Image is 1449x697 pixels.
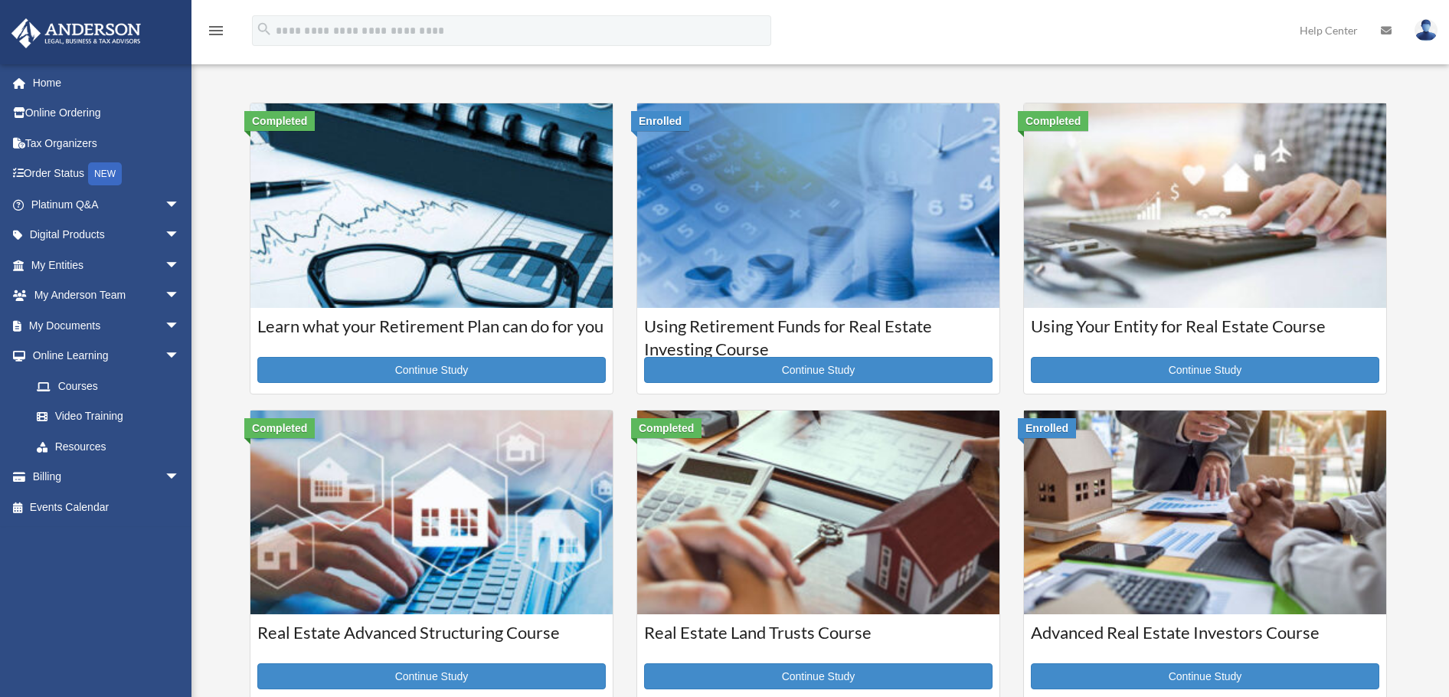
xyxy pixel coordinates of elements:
div: Completed [1018,111,1088,131]
h3: Using Retirement Funds for Real Estate Investing Course [644,315,993,353]
div: Completed [244,111,315,131]
div: Enrolled [1018,418,1076,438]
a: Events Calendar [11,492,203,522]
a: Continue Study [257,357,606,383]
img: Anderson Advisors Platinum Portal [7,18,146,48]
img: User Pic [1415,19,1438,41]
span: arrow_drop_down [165,220,195,251]
i: menu [207,21,225,40]
a: Digital Productsarrow_drop_down [11,220,203,250]
a: Online Ordering [11,98,203,129]
div: Completed [631,418,702,438]
a: Platinum Q&Aarrow_drop_down [11,189,203,220]
a: Video Training [21,401,203,432]
span: arrow_drop_down [165,280,195,312]
div: Completed [244,418,315,438]
a: Resources [21,431,203,462]
a: Online Learningarrow_drop_down [11,341,203,371]
a: My Documentsarrow_drop_down [11,310,203,341]
span: arrow_drop_down [165,341,195,372]
a: Continue Study [1031,357,1379,383]
h3: Advanced Real Estate Investors Course [1031,621,1379,659]
h3: Real Estate Advanced Structuring Course [257,621,606,659]
a: menu [207,27,225,40]
a: Home [11,67,203,98]
a: Tax Organizers [11,128,203,159]
a: Continue Study [257,663,606,689]
a: Continue Study [644,663,993,689]
h3: Learn what your Retirement Plan can do for you [257,315,606,353]
span: arrow_drop_down [165,310,195,342]
span: arrow_drop_down [165,462,195,493]
span: arrow_drop_down [165,250,195,281]
a: Billingarrow_drop_down [11,462,203,492]
a: Order StatusNEW [11,159,203,190]
a: Continue Study [1031,663,1379,689]
a: My Entitiesarrow_drop_down [11,250,203,280]
div: Enrolled [631,111,689,131]
span: arrow_drop_down [165,189,195,221]
h3: Real Estate Land Trusts Course [644,621,993,659]
div: NEW [88,162,122,185]
a: Continue Study [644,357,993,383]
a: Courses [21,371,195,401]
h3: Using Your Entity for Real Estate Course [1031,315,1379,353]
a: My Anderson Teamarrow_drop_down [11,280,203,311]
i: search [256,21,273,38]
